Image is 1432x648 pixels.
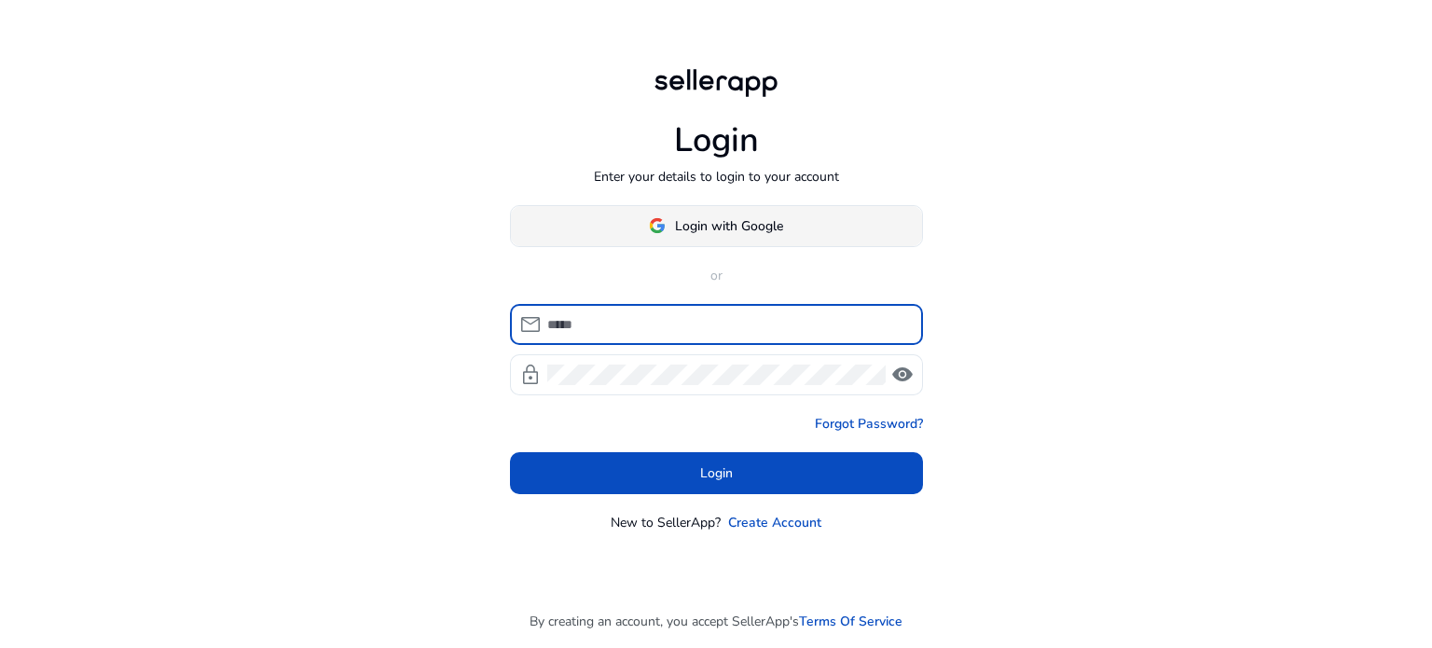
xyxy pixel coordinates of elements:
[700,463,733,483] span: Login
[799,612,902,631] a: Terms Of Service
[519,364,542,386] span: lock
[891,364,914,386] span: visibility
[675,216,783,236] span: Login with Google
[649,217,666,234] img: google-logo.svg
[815,414,923,434] a: Forgot Password?
[519,313,542,336] span: mail
[594,167,839,186] p: Enter your details to login to your account
[510,266,923,285] p: or
[510,205,923,247] button: Login with Google
[674,120,759,160] h1: Login
[611,513,721,532] p: New to SellerApp?
[510,452,923,494] button: Login
[728,513,821,532] a: Create Account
